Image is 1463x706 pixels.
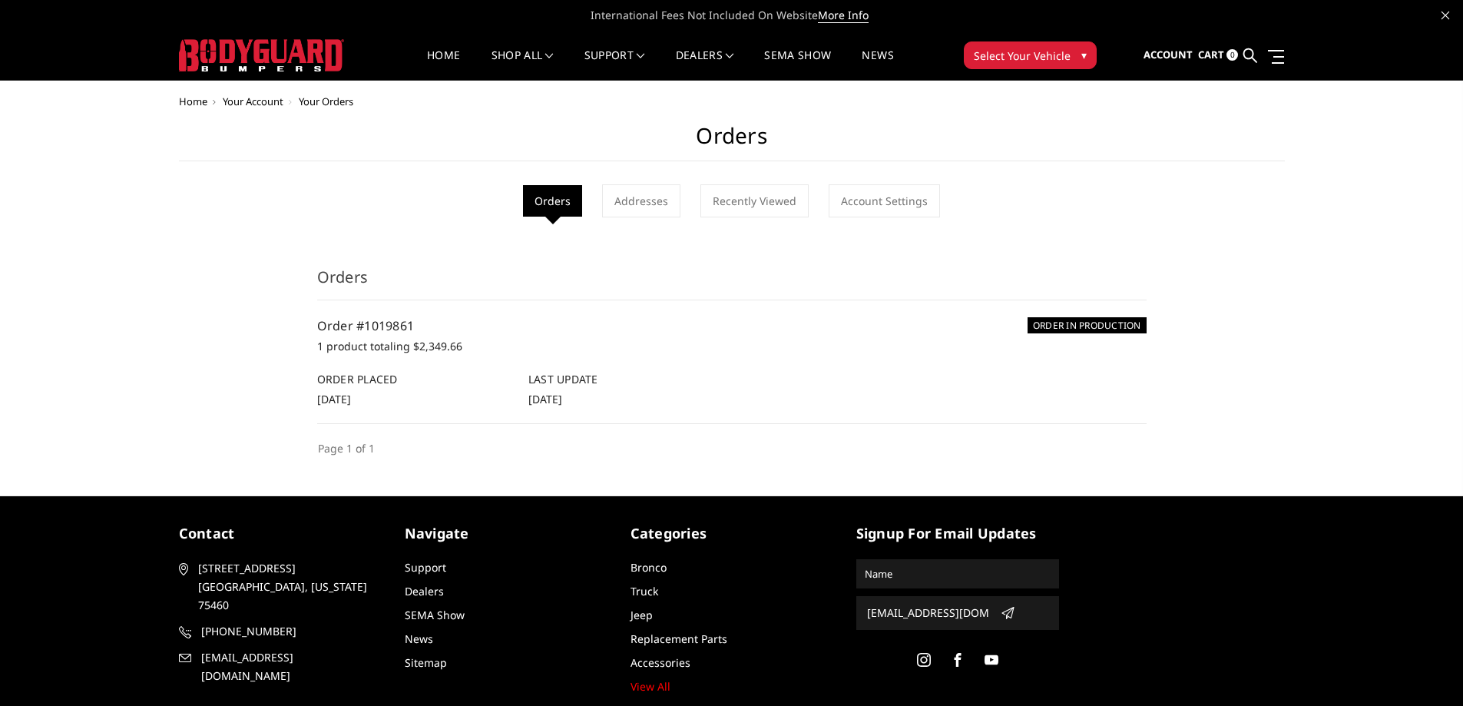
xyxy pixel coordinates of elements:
a: Cart 0 [1198,35,1238,76]
a: SEMA Show [405,608,465,622]
a: shop all [492,50,554,80]
a: Jeep [631,608,653,622]
span: [STREET_ADDRESS] [GEOGRAPHIC_DATA], [US_STATE] 75460 [198,559,376,615]
a: Bronco [631,560,667,575]
a: Dealers [405,584,444,598]
span: [EMAIL_ADDRESS][DOMAIN_NAME] [201,648,379,685]
h5: contact [179,523,382,544]
a: Addresses [602,184,680,217]
a: More Info [818,8,869,23]
a: Home [179,94,207,108]
li: Page 1 of 1 [317,439,376,457]
h1: Orders [179,123,1285,161]
a: News [405,631,433,646]
a: Support [584,50,645,80]
iframe: Chat Widget [1386,632,1463,706]
span: ▾ [1081,47,1087,63]
a: Accessories [631,655,690,670]
a: Support [405,560,446,575]
a: View All [631,679,670,694]
a: [PHONE_NUMBER] [179,622,382,641]
input: Email [861,601,995,625]
a: Dealers [676,50,734,80]
a: Account [1144,35,1193,76]
img: BODYGUARD BUMPERS [179,39,344,71]
h6: Order Placed [317,371,512,387]
span: 0 [1226,49,1238,61]
a: News [862,50,893,80]
a: Your Account [223,94,283,108]
span: [DATE] [317,392,351,406]
li: Orders [523,185,582,217]
span: Select Your Vehicle [974,48,1071,64]
a: Recently Viewed [700,184,809,217]
a: Home [427,50,460,80]
a: Order #1019861 [317,317,415,334]
h5: signup for email updates [856,523,1059,544]
a: Replacement Parts [631,631,727,646]
h3: Orders [317,266,1147,300]
input: Name [859,562,1057,586]
h5: Categories [631,523,833,544]
a: Account Settings [829,184,940,217]
span: [DATE] [528,392,562,406]
span: Your Orders [299,94,353,108]
span: [PHONE_NUMBER] [201,622,379,641]
span: Cart [1198,48,1224,61]
a: Sitemap [405,655,447,670]
p: 1 product totaling $2,349.66 [317,337,1147,356]
h5: Navigate [405,523,607,544]
a: SEMA Show [764,50,831,80]
h6: ORDER IN PRODUCTION [1028,317,1147,333]
a: Truck [631,584,658,598]
span: Account [1144,48,1193,61]
button: Select Your Vehicle [964,41,1097,69]
a: [EMAIL_ADDRESS][DOMAIN_NAME] [179,648,382,685]
h6: Last Update [528,371,723,387]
